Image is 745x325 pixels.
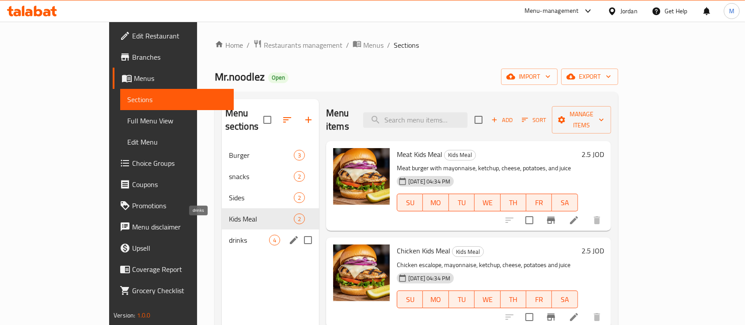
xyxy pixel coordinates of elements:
button: TU [449,291,475,308]
button: Branch-specific-item [540,210,562,231]
span: drinks [229,235,269,245]
a: Menus [353,39,384,51]
span: Branches [132,52,227,62]
span: Select section [469,111,488,129]
button: WE [475,291,500,308]
span: Kids Meal [445,150,475,160]
div: items [294,214,305,224]
div: Open [268,73,289,83]
span: Coupons [132,179,227,190]
span: Select to update [520,211,539,229]
a: Full Menu View [120,110,234,131]
button: delete [586,210,608,231]
span: Promotions [132,200,227,211]
span: 3 [294,151,304,160]
button: MO [423,194,449,211]
span: 2 [294,215,304,223]
button: FR [526,194,552,211]
span: 1.0.0 [137,310,151,321]
span: Sections [394,40,419,50]
li: / [247,40,250,50]
div: Kids Meal [452,246,484,257]
span: [DATE] 04:34 PM [405,274,454,283]
button: edit [287,233,300,247]
span: Menus [134,73,227,84]
a: Coupons [113,174,234,195]
span: Sort items [516,113,552,127]
span: Sort sections [277,109,298,130]
span: 2 [294,172,304,181]
span: MO [426,293,445,306]
button: import [501,69,558,85]
span: Edit Menu [127,137,227,147]
img: Meat Kids Meal [333,148,390,205]
p: Chicken escalope, mayonnaise, ketchup, cheese, potatoes and juice [397,260,578,271]
div: items [294,171,305,182]
div: Kids Meal [444,150,476,161]
span: 4 [270,236,280,245]
span: Edit Restaurant [132,31,227,41]
button: TH [501,291,526,308]
a: Choice Groups [113,153,234,174]
button: Add section [298,109,319,130]
span: WE [478,196,497,209]
button: TH [501,194,526,211]
span: TU [452,293,471,306]
button: Sort [520,113,548,127]
span: Sides [229,192,294,203]
a: Upsell [113,237,234,259]
button: WE [475,194,500,211]
div: snacks2 [222,166,319,187]
button: FR [526,291,552,308]
button: Add [488,113,516,127]
a: Menu disclaimer [113,216,234,237]
div: items [269,235,280,245]
span: Menus [363,40,384,50]
button: SA [552,194,578,211]
div: Kids Meal2 [222,208,319,229]
input: search [363,112,468,128]
span: Upsell [132,243,227,253]
li: / [387,40,390,50]
button: MO [423,291,449,308]
span: Kids Meal [229,214,294,224]
img: Chicken Kids Meal [333,245,390,301]
nav: Menu sections [222,141,319,254]
span: SA [555,196,574,209]
span: Mr.noodlez [215,67,265,87]
p: Meat burger with mayonnaise, ketchup, cheese, potatoes, and juice [397,163,578,174]
a: Edit menu item [569,312,579,322]
a: Edit Menu [120,131,234,153]
span: snacks [229,171,294,182]
span: Choice Groups [132,158,227,168]
span: FR [530,293,548,306]
span: Version: [114,310,135,321]
span: SU [401,196,419,209]
span: Add [490,115,514,125]
a: Edit Restaurant [113,25,234,46]
button: export [561,69,618,85]
a: Grocery Checklist [113,280,234,301]
div: Burger [229,150,294,161]
div: Menu-management [525,6,579,16]
span: SA [555,293,574,306]
a: Coverage Report [113,259,234,280]
span: TH [504,293,523,306]
span: SU [401,293,419,306]
h6: 2.5 JOD [582,245,604,257]
span: FR [530,196,548,209]
span: Full Menu View [127,115,227,126]
span: TH [504,196,523,209]
button: TU [449,194,475,211]
div: Jordan [620,6,638,16]
a: Restaurants management [253,39,342,51]
span: WE [478,293,497,306]
span: Menu disclaimer [132,222,227,232]
div: Sides2 [222,187,319,208]
a: Promotions [113,195,234,216]
span: Chicken Kids Meal [397,244,450,257]
span: Sections [127,94,227,105]
h2: Menu sections [225,107,263,133]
